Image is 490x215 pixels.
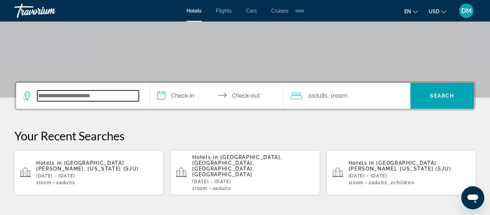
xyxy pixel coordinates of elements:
p: [DATE] - [DATE] [36,173,157,178]
a: Cars [246,8,257,14]
span: Room [195,186,208,191]
a: Travorium [14,1,86,20]
span: DM [461,7,472,14]
span: Adults [215,186,231,191]
button: User Menu [457,3,476,18]
span: 1 [192,186,207,191]
button: Extra navigation items [296,5,304,17]
button: Change language [404,6,418,17]
button: Change currency [429,6,446,17]
span: Hotels in [349,160,374,166]
button: Hotels in [GEOGRAPHIC_DATA][PERSON_NAME], [US_STATE] (SJU)[DATE] - [DATE]1Room2Adults, 2Children [327,150,476,195]
span: 2 [369,180,387,185]
a: Flights [216,8,232,14]
span: Hotels in [36,160,62,166]
span: [GEOGRAPHIC_DATA][PERSON_NAME], [US_STATE] (SJU) [36,160,139,172]
button: Travelers: 2 adults, 0 children [284,83,410,109]
p: Your Recent Searches [14,128,476,143]
span: 1 [349,180,364,185]
span: Adults [372,180,387,185]
iframe: Button to launch messaging window [461,186,484,209]
span: , 2 [387,180,415,185]
p: [DATE] - [DATE] [192,179,314,184]
span: Room [351,180,364,185]
span: 2 [56,180,75,185]
span: [GEOGRAPHIC_DATA], [GEOGRAPHIC_DATA], [GEOGRAPHIC_DATA], [GEOGRAPHIC_DATA] [192,154,282,177]
span: Room [39,180,52,185]
span: Search [430,93,454,99]
span: Adults [59,180,75,185]
span: , 1 [328,91,348,101]
button: Search [410,83,474,109]
span: Children [394,180,414,185]
div: Search widget [16,83,474,109]
span: 2 [308,91,328,101]
p: [DATE] - [DATE] [349,173,470,178]
span: 2 [213,186,231,191]
span: 1 [36,180,51,185]
button: Hotels in [GEOGRAPHIC_DATA][PERSON_NAME], [US_STATE] (SJU)[DATE] - [DATE]1Room2Adults [14,150,163,195]
button: Check in and out dates [150,83,284,109]
a: Cruises [271,8,288,14]
span: USD [429,9,439,14]
a: Hotels [187,8,202,14]
span: Hotels in [192,154,218,160]
span: en [404,9,411,14]
span: [GEOGRAPHIC_DATA][PERSON_NAME], [US_STATE] (SJU) [349,160,451,172]
span: Room [333,92,348,99]
button: Hotels in [GEOGRAPHIC_DATA], [GEOGRAPHIC_DATA], [GEOGRAPHIC_DATA], [GEOGRAPHIC_DATA][DATE] - [DAT... [170,150,319,195]
span: Adults [311,92,328,99]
